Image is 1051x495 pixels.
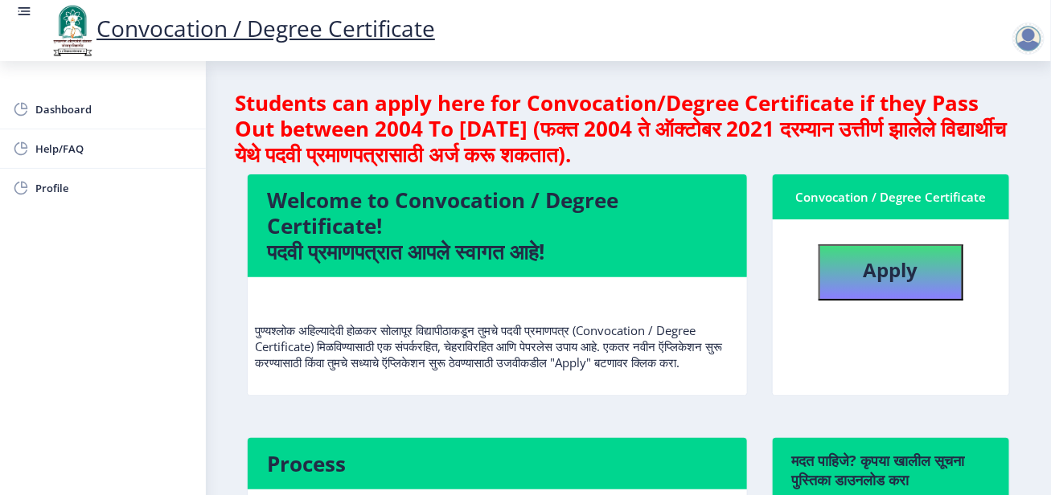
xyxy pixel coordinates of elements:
h4: Process [267,451,728,477]
b: Apply [864,256,918,283]
span: Dashboard [35,100,193,119]
div: Convocation / Degree Certificate [792,187,990,207]
p: पुण्यश्लोक अहिल्यादेवी होळकर सोलापूर विद्यापीठाकडून तुमचे पदवी प्रमाणपत्र (Convocation / Degree C... [255,290,740,370]
h4: Students can apply here for Convocation/Degree Certificate if they Pass Out between 2004 To [DATE... [235,90,1022,167]
h6: मदत पाहिजे? कृपया खालील सूचना पुस्तिका डाउनलोड करा [792,451,990,489]
span: Profile [35,178,193,198]
a: Convocation / Degree Certificate [48,13,435,43]
img: logo [48,3,96,58]
span: Help/FAQ [35,139,193,158]
h4: Welcome to Convocation / Degree Certificate! पदवी प्रमाणपत्रात आपले स्वागत आहे! [267,187,728,264]
button: Apply [819,244,963,301]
